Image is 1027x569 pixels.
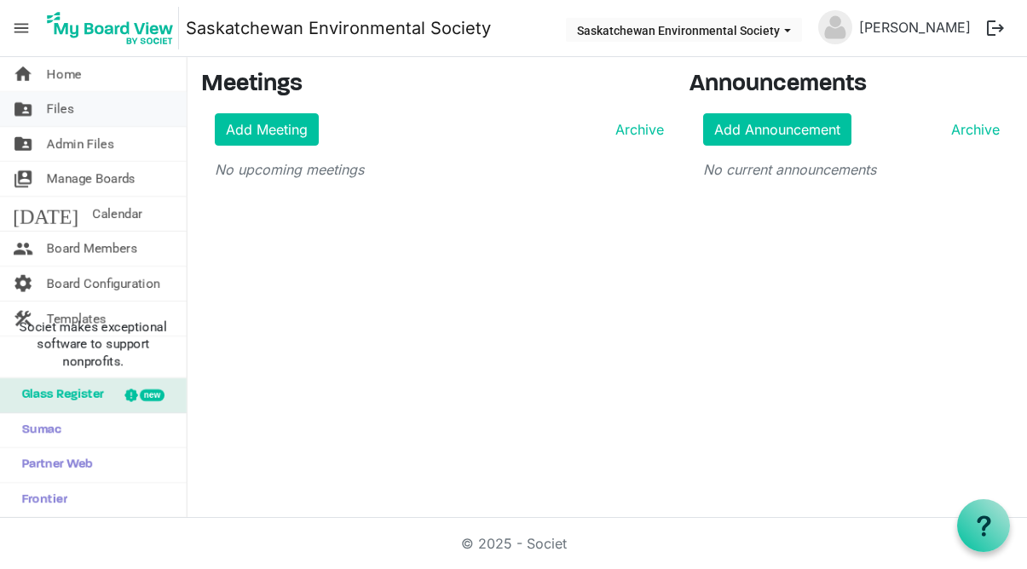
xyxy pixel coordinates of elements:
[13,162,33,196] span: switch_account
[13,302,33,336] span: construction
[47,127,114,161] span: Admin Files
[47,232,137,266] span: Board Members
[47,162,136,196] span: Manage Boards
[47,92,74,126] span: Files
[13,448,93,482] span: Partner Web
[47,267,160,301] span: Board Configuration
[13,127,33,161] span: folder_shared
[13,378,104,412] span: Glass Register
[978,10,1013,46] button: logout
[13,57,33,91] span: home
[13,267,33,301] span: settings
[215,113,319,146] a: Add Meeting
[47,302,107,336] span: Templates
[92,197,142,231] span: Calendar
[13,197,78,231] span: [DATE]
[13,232,33,266] span: people
[201,71,664,100] h3: Meetings
[215,159,664,180] p: No upcoming meetings
[47,57,82,91] span: Home
[186,11,491,45] a: Saskatchewan Environmental Society
[140,389,164,401] div: new
[42,7,186,49] a: My Board View Logo
[13,483,67,517] span: Frontier
[5,12,38,44] span: menu
[944,119,1000,140] a: Archive
[13,92,33,126] span: folder_shared
[703,159,1000,180] p: No current announcements
[609,119,664,140] a: Archive
[461,535,567,552] a: © 2025 - Societ
[852,10,978,44] a: [PERSON_NAME]
[689,71,1013,100] h3: Announcements
[8,319,179,370] span: Societ makes exceptional software to support nonprofits.
[13,413,61,447] span: Sumac
[703,113,851,146] a: Add Announcement
[42,7,179,49] img: My Board View Logo
[818,10,852,44] img: no-profile-picture.svg
[566,18,802,42] button: Saskatchewan Environmental Society dropdownbutton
